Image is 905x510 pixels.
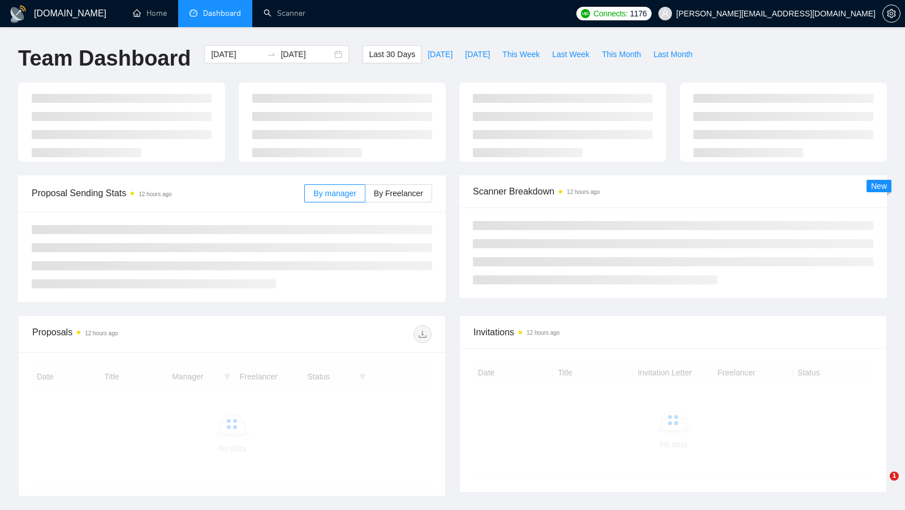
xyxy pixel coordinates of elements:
[567,189,600,195] time: 12 hours ago
[496,45,546,63] button: This Week
[581,9,590,18] img: upwork-logo.png
[267,50,276,59] span: to
[189,9,197,17] span: dashboard
[593,7,627,20] span: Connects:
[882,9,900,18] a: setting
[32,325,232,343] div: Proposals
[882,5,900,23] button: setting
[546,45,596,63] button: Last Week
[630,7,647,20] span: 1176
[647,45,699,63] button: Last Month
[267,50,276,59] span: swap-right
[661,10,669,18] span: user
[502,48,540,60] span: This Week
[890,472,899,481] span: 1
[313,189,356,198] span: By manager
[18,45,191,72] h1: Team Dashboard
[867,472,894,499] iframe: Intercom live chat
[428,48,453,60] span: [DATE]
[133,8,167,18] a: homeHome
[363,45,421,63] button: Last 30 Days
[203,8,241,18] span: Dashboard
[369,48,415,60] span: Last 30 Days
[527,330,559,336] time: 12 hours ago
[473,184,873,198] span: Scanner Breakdown
[653,48,692,60] span: Last Month
[211,48,262,60] input: Start date
[473,325,873,339] span: Invitations
[552,48,589,60] span: Last Week
[459,45,496,63] button: [DATE]
[264,8,305,18] a: searchScanner
[883,9,900,18] span: setting
[281,48,332,60] input: End date
[32,186,304,200] span: Proposal Sending Stats
[602,48,641,60] span: This Month
[9,5,27,23] img: logo
[421,45,459,63] button: [DATE]
[871,181,887,191] span: New
[596,45,647,63] button: This Month
[85,330,118,336] time: 12 hours ago
[139,191,171,197] time: 12 hours ago
[374,189,423,198] span: By Freelancer
[465,48,490,60] span: [DATE]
